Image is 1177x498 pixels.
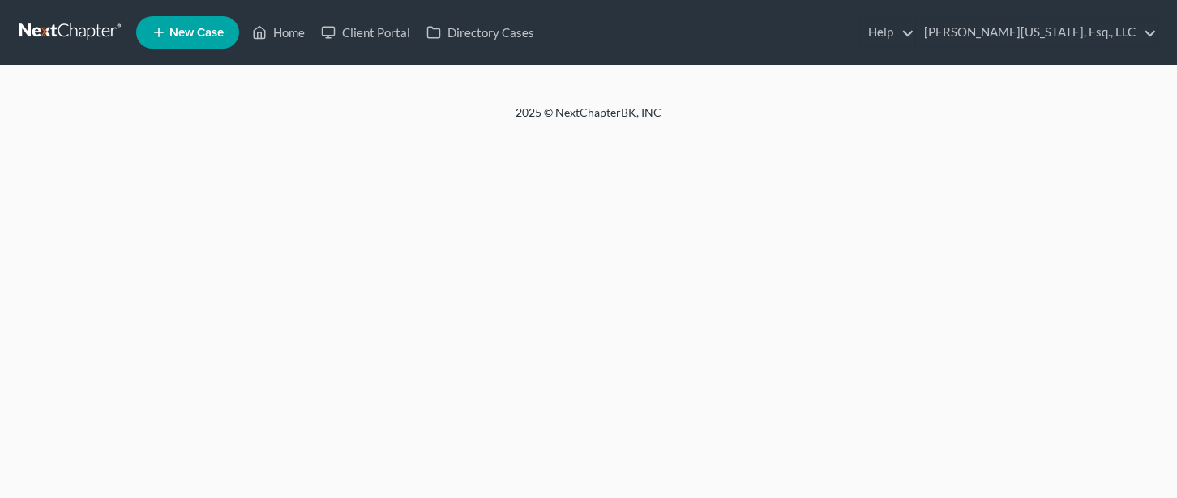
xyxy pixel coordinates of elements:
[418,18,542,47] a: Directory Cases
[313,18,418,47] a: Client Portal
[244,18,313,47] a: Home
[860,18,914,47] a: Help
[916,18,1157,47] a: [PERSON_NAME][US_STATE], Esq., LLC
[126,104,1051,134] div: 2025 © NextChapterBK, INC
[136,16,239,49] new-legal-case-button: New Case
